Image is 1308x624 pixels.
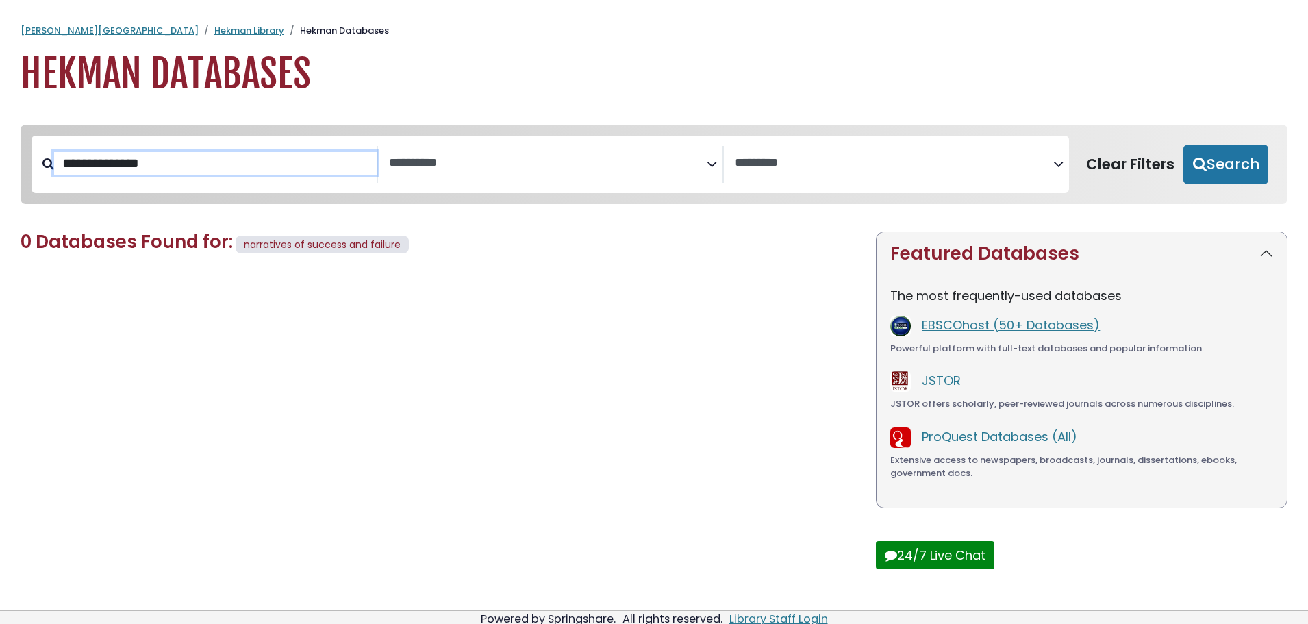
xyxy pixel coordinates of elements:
[890,342,1273,355] div: Powerful platform with full-text databases and popular information.
[21,125,1287,204] nav: Search filters
[21,51,1287,97] h1: Hekman Databases
[922,428,1077,445] a: ProQuest Databases (All)
[890,453,1273,480] div: Extensive access to newspapers, broadcasts, journals, dissertations, ebooks, government docs.
[54,152,377,175] input: Search database by title or keyword
[21,24,1287,38] nav: breadcrumb
[1183,145,1268,184] button: Submit for Search Results
[244,238,401,251] span: narratives of success and failure
[735,156,1053,171] textarea: Search
[21,24,199,37] a: [PERSON_NAME][GEOGRAPHIC_DATA]
[877,232,1287,275] button: Featured Databases
[890,397,1273,411] div: JSTOR offers scholarly, peer-reviewed journals across numerous disciplines.
[922,372,961,389] a: JSTOR
[21,229,233,254] span: 0 Databases Found for:
[876,541,994,569] button: 24/7 Live Chat
[890,286,1273,305] p: The most frequently-used databases
[1077,145,1183,184] button: Clear Filters
[284,24,389,38] li: Hekman Databases
[389,156,707,171] textarea: Search
[922,316,1100,334] a: EBSCOhost (50+ Databases)
[214,24,284,37] a: Hekman Library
